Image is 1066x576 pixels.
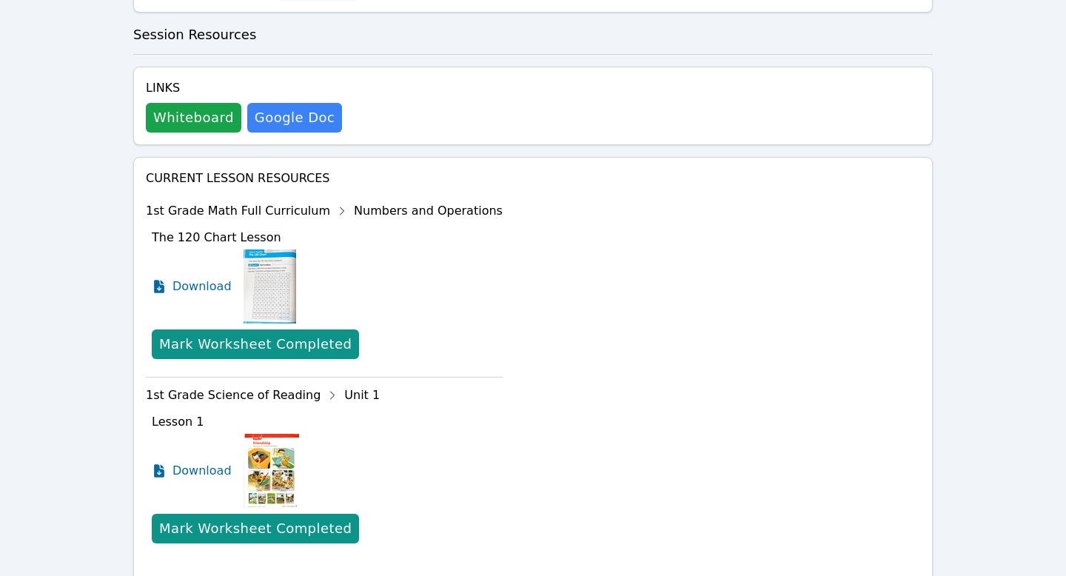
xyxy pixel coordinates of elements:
h3: Session Resources [133,24,933,45]
h4: Links [146,79,342,97]
img: The 120 Chart Lesson [244,250,296,324]
div: Mark Worksheet Completed [159,334,352,355]
span: Download [172,278,232,295]
img: Lesson 1 [244,434,299,508]
div: Mark Worksheet Completed [159,518,352,539]
button: Whiteboard [146,103,241,133]
span: Download [172,462,232,480]
button: Mark Worksheet Completed [152,514,359,543]
span: The 120 Chart Lesson [152,230,281,244]
a: Download [152,250,232,324]
div: 1st Grade Science of Reading Unit 1 [146,384,503,407]
div: 1st Grade Math Full Curriculum Numbers and Operations [146,199,503,223]
a: Download [152,434,232,508]
span: Lesson 1 [152,415,204,429]
a: Google Doc [247,103,342,133]
button: Mark Worksheet Completed [152,329,359,359]
h4: Current Lesson Resources [146,170,920,187]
